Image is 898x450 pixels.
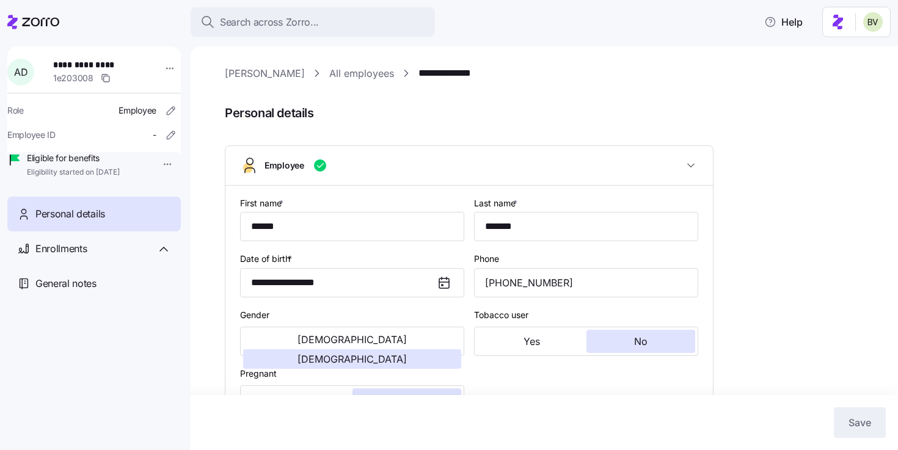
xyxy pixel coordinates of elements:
[240,367,277,380] label: Pregnant
[225,103,881,123] span: Personal details
[298,354,407,364] span: [DEMOGRAPHIC_DATA]
[7,104,24,117] span: Role
[35,276,97,291] span: General notes
[153,129,156,141] span: -
[265,159,304,172] span: Employee
[53,72,93,84] span: 1e203008
[754,10,812,34] button: Help
[524,336,540,346] span: Yes
[298,335,407,344] span: [DEMOGRAPHIC_DATA]
[764,15,803,29] span: Help
[27,167,120,178] span: Eligibility started on [DATE]
[225,146,713,186] button: Employee
[474,197,520,210] label: Last name
[225,66,305,81] a: [PERSON_NAME]
[863,12,883,32] img: 676487ef2089eb4995defdc85707b4f5
[834,407,886,438] button: Save
[220,15,319,30] span: Search across Zorro...
[474,252,499,266] label: Phone
[240,252,294,266] label: Date of birth
[849,415,871,430] span: Save
[329,66,394,81] a: All employees
[35,206,105,222] span: Personal details
[119,104,156,117] span: Employee
[14,67,27,77] span: A D
[240,197,286,210] label: First name
[474,268,698,297] input: Phone
[35,241,87,256] span: Enrollments
[474,308,528,322] label: Tobacco user
[7,129,56,141] span: Employee ID
[27,152,120,164] span: Eligible for benefits
[191,7,435,37] button: Search across Zorro...
[240,308,269,322] label: Gender
[634,336,648,346] span: No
